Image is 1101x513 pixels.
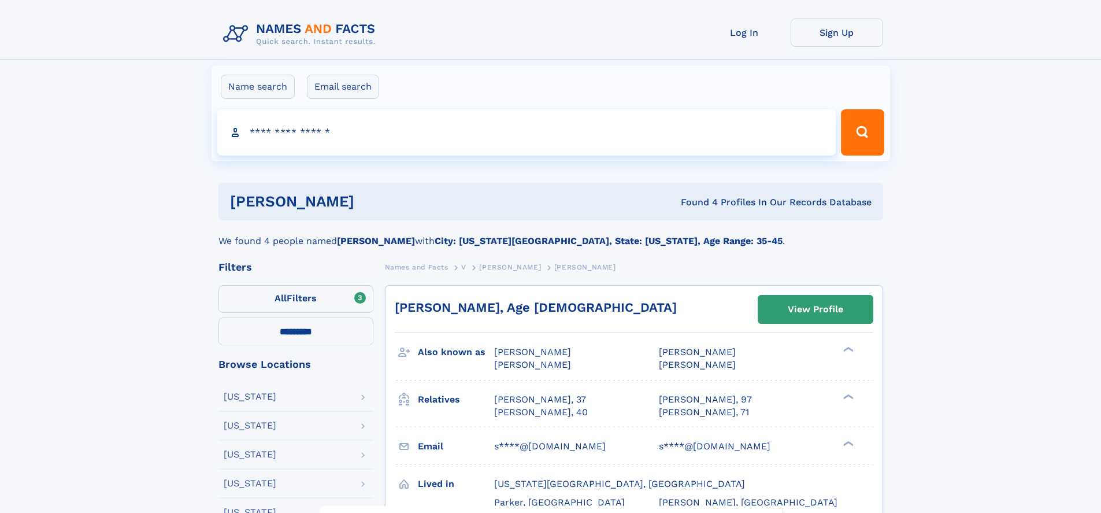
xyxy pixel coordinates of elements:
div: [US_STATE] [224,392,276,401]
div: [US_STATE] [224,479,276,488]
div: ❯ [840,440,854,447]
h1: [PERSON_NAME] [230,194,518,209]
a: [PERSON_NAME], Age [DEMOGRAPHIC_DATA] [395,300,677,315]
a: [PERSON_NAME], 97 [659,393,752,406]
a: [PERSON_NAME] [479,260,541,274]
label: Filters [218,285,373,313]
div: Browse Locations [218,359,373,370]
span: V [461,263,466,271]
div: [US_STATE] [224,450,276,459]
div: ❯ [840,346,854,353]
a: V [461,260,466,274]
a: [PERSON_NAME], 71 [659,406,749,419]
a: [PERSON_NAME], 40 [494,406,588,419]
span: [PERSON_NAME] [659,346,736,357]
span: Parker, [GEOGRAPHIC_DATA] [494,497,625,508]
label: Email search [307,75,379,99]
span: [PERSON_NAME] [494,346,571,357]
span: [PERSON_NAME] [659,359,736,370]
a: Sign Up [791,19,883,47]
h3: Lived in [418,474,494,494]
input: search input [217,109,836,156]
a: [PERSON_NAME], 37 [494,393,586,406]
h3: Email [418,437,494,456]
img: Logo Names and Facts [218,19,385,50]
div: [US_STATE] [224,421,276,430]
span: [US_STATE][GEOGRAPHIC_DATA], [GEOGRAPHIC_DATA] [494,478,745,489]
span: All [275,293,287,304]
a: Names and Facts [385,260,448,274]
button: Search Button [841,109,884,156]
label: Name search [221,75,295,99]
span: [PERSON_NAME] [554,263,616,271]
span: [PERSON_NAME] [494,359,571,370]
a: Log In [698,19,791,47]
div: View Profile [788,296,843,323]
span: [PERSON_NAME] [479,263,541,271]
b: [PERSON_NAME] [337,235,415,246]
b: City: [US_STATE][GEOGRAPHIC_DATA], State: [US_STATE], Age Range: 35-45 [435,235,783,246]
h3: Also known as [418,342,494,362]
div: ❯ [840,393,854,400]
div: We found 4 people named with . [218,220,883,248]
a: View Profile [758,296,873,323]
div: Filters [218,262,373,272]
span: [PERSON_NAME], [GEOGRAPHIC_DATA] [659,497,837,508]
h3: Relatives [418,390,494,409]
div: Found 4 Profiles In Our Records Database [517,196,872,209]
